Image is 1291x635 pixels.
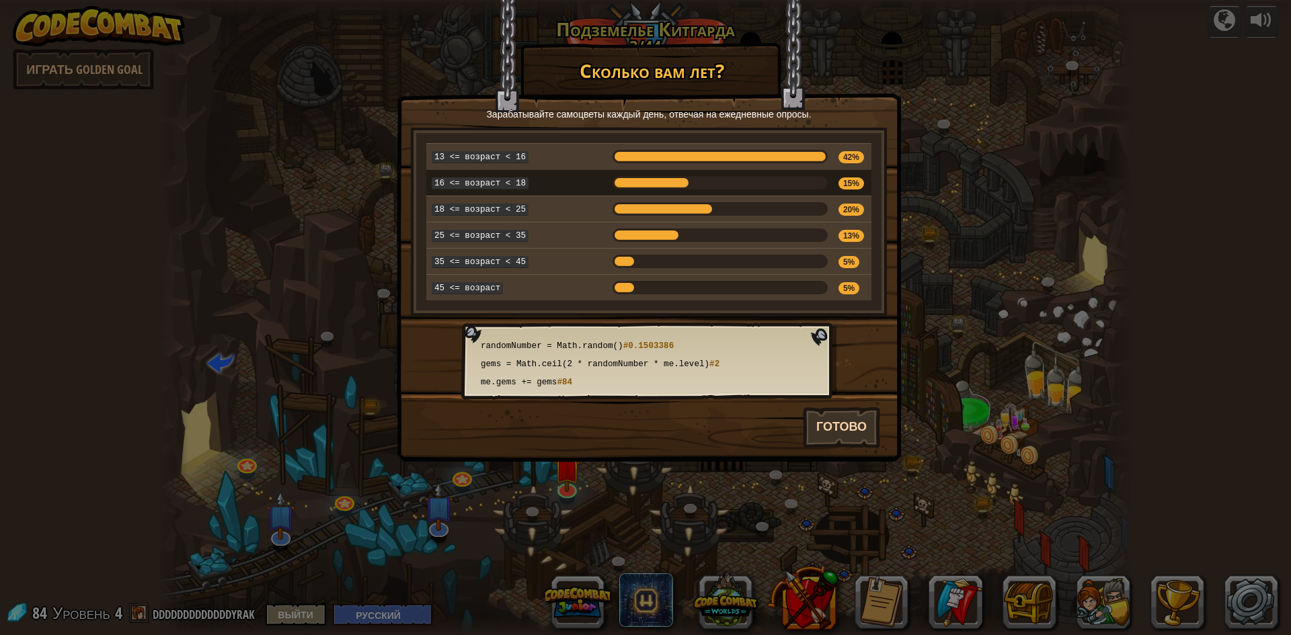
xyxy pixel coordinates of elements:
[432,256,529,268] code: 35 <= возраст < 45
[432,151,529,163] code: 13 <= возраст < 16
[623,341,674,351] span: #0.1503386
[838,230,864,242] span: 13%
[481,359,709,369] span: gems = Math.ceil(2 * randomNumber * me.level)
[838,282,859,294] span: 5%
[432,177,529,189] code: 16 <= возраст < 18
[838,204,864,216] span: 20%
[557,378,572,387] span: #84
[414,108,884,121] p: Зарабатывайте самоцветы каждый день, отвечая на ежедневные опросы.
[838,177,864,189] span: 15%
[481,378,557,387] span: me.gems += gems
[432,204,529,216] code: 18 <= возраст < 25
[838,151,864,163] span: 42%
[709,359,719,369] span: #2
[580,58,724,83] span: Сколько вам лет?
[432,282,503,294] code: 45 <= возраст
[481,341,623,351] span: randomNumber = Math.random()
[803,407,880,448] button: Готово
[432,230,529,242] code: 25 <= возраст < 35
[838,256,859,268] span: 5%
